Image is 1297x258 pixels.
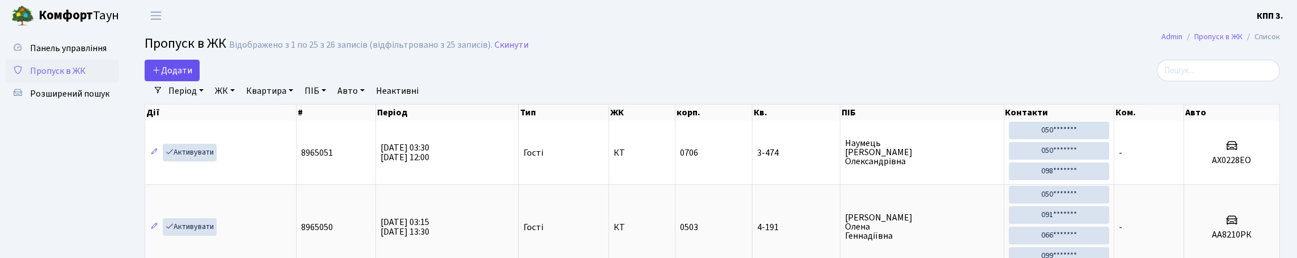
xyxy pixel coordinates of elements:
[1257,10,1283,22] b: КПП 3.
[164,81,208,101] a: Період
[6,82,119,105] a: Розширений пошук
[1119,221,1122,234] span: -
[1004,105,1115,120] th: Контакти
[333,81,369,101] a: Авто
[1194,31,1243,43] a: Пропуск в ЖК
[163,218,217,236] a: Активувати
[142,6,170,25] button: Переключити навігацію
[523,148,543,157] span: Гості
[519,105,610,120] th: Тип
[381,216,429,238] span: [DATE] 03:15 [DATE] 13:30
[1243,31,1280,43] li: Список
[1114,105,1184,120] th: Ком.
[1157,60,1280,81] input: Пошук...
[39,6,119,26] span: Таун
[614,148,670,157] span: КТ
[300,81,331,101] a: ПІБ
[381,142,429,164] span: [DATE] 03:30 [DATE] 12:00
[242,81,298,101] a: Квартира
[30,88,109,100] span: Розширений пошук
[757,223,835,232] span: 4-191
[757,148,835,157] span: 3-474
[675,105,753,120] th: корп.
[6,60,119,82] a: Пропуск в ЖК
[152,64,192,77] span: Додати
[840,105,1004,120] th: ПІБ
[145,105,297,120] th: Дії
[523,223,543,232] span: Гості
[1144,25,1297,49] nav: breadcrumb
[1189,230,1275,240] h5: АА8210РК
[1119,147,1122,159] span: -
[30,42,107,55] span: Панель управління
[614,223,670,232] span: КТ
[11,5,34,27] img: logo.png
[229,40,492,51] div: Відображено з 1 по 25 з 26 записів (відфільтровано з 25 записів).
[680,221,698,234] span: 0503
[297,105,376,120] th: #
[210,81,239,101] a: ЖК
[30,65,86,77] span: Пропуск в ЖК
[376,105,519,120] th: Період
[680,147,698,159] span: 0706
[845,139,999,166] span: Наумець [PERSON_NAME] Олександрівна
[1257,9,1283,23] a: КПП 3.
[6,37,119,60] a: Панель управління
[301,221,333,234] span: 8965050
[1189,155,1275,166] h5: АХ0228ЕО
[609,105,675,120] th: ЖК
[1184,105,1280,120] th: Авто
[145,60,200,81] a: Додати
[39,6,93,24] b: Комфорт
[753,105,840,120] th: Кв.
[845,213,999,240] span: [PERSON_NAME] Олена Геннадіївна
[163,144,217,161] a: Активувати
[145,34,226,53] span: Пропуск в ЖК
[495,40,529,51] a: Скинути
[301,147,333,159] span: 8965051
[371,81,423,101] a: Неактивні
[1161,31,1182,43] a: Admin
